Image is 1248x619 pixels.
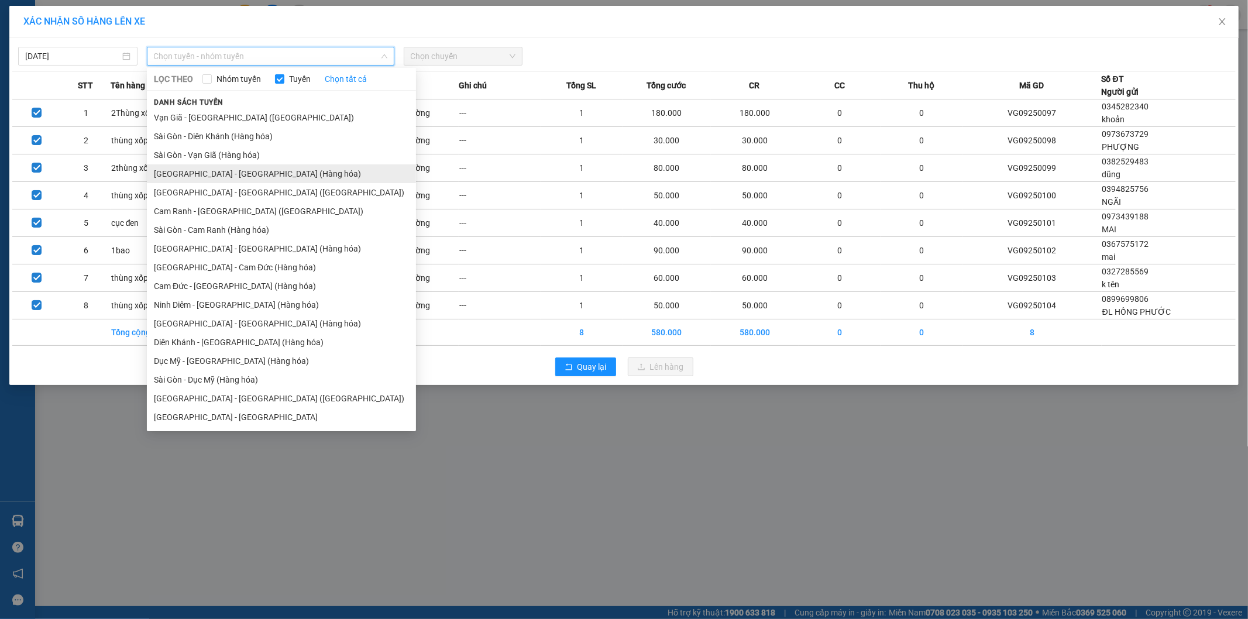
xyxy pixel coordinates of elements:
[555,357,616,376] button: rollbackQuay lại
[147,408,416,427] li: [GEOGRAPHIC_DATA] - [GEOGRAPHIC_DATA]
[962,319,1102,346] td: 8
[541,154,623,182] td: 1
[459,79,487,92] span: Ghi chú
[623,154,711,182] td: 80.000
[799,99,881,127] td: 0
[647,79,686,92] span: Tổng cước
[1102,142,1140,152] span: PHƯỢNG
[881,292,962,319] td: 0
[962,237,1102,264] td: VG09250102
[377,292,459,319] td: Thông thường
[1102,73,1139,98] div: Số ĐT Người gửi
[61,154,111,182] td: 3
[962,292,1102,319] td: VG09250104
[962,209,1102,237] td: VG09250101
[147,295,416,314] li: Ninh Diêm - [GEOGRAPHIC_DATA] (Hàng hóa)
[459,209,541,237] td: ---
[711,127,799,154] td: 30.000
[459,237,541,264] td: ---
[377,99,459,127] td: Thông thường
[541,237,623,264] td: 1
[377,264,459,292] td: Thông thường
[908,79,934,92] span: Thu hộ
[147,108,416,127] li: Vạn Giã - [GEOGRAPHIC_DATA] ([GEOGRAPHIC_DATA])
[628,357,693,376] button: uploadLên hàng
[147,127,416,146] li: Sài Gòn - Diên Khánh (Hàng hóa)
[577,360,607,373] span: Quay lại
[147,239,416,258] li: [GEOGRAPHIC_DATA] - [GEOGRAPHIC_DATA] (Hàng hóa)
[711,319,799,346] td: 580.000
[147,370,416,389] li: Sài Gòn - Dục Mỹ (Hàng hóa)
[1102,294,1149,304] span: 0899699806
[111,237,192,264] td: 1bao
[377,237,459,264] td: Thông thường
[711,154,799,182] td: 80.000
[711,209,799,237] td: 40.000
[1102,115,1125,124] span: khoản
[147,389,416,408] li: [GEOGRAPHIC_DATA] - [GEOGRAPHIC_DATA] ([GEOGRAPHIC_DATA])
[541,99,623,127] td: 1
[111,264,192,292] td: thùng xốp
[377,154,459,182] td: Thông thường
[799,127,881,154] td: 0
[1218,17,1227,26] span: close
[799,292,881,319] td: 0
[1102,307,1171,317] span: ĐL HỒNG PHƯỚC
[111,154,192,182] td: 2thùng xốp
[25,50,120,63] input: 12/09/2025
[962,127,1102,154] td: VG09250098
[881,154,962,182] td: 0
[799,264,881,292] td: 0
[111,79,145,92] span: Tên hàng
[111,209,192,237] td: cục đen
[111,99,192,127] td: 2Thùng xốp
[147,146,416,164] li: Sài Gòn - Vạn Giã (Hàng hóa)
[111,182,192,209] td: thùng xốp
[623,99,711,127] td: 180.000
[541,209,623,237] td: 1
[154,47,387,65] span: Chọn tuyến - nhóm tuyến
[147,202,416,221] li: Cam Ranh - [GEOGRAPHIC_DATA] ([GEOGRAPHIC_DATA])
[565,363,573,372] span: rollback
[1102,102,1149,111] span: 0345282340
[154,73,193,85] span: LỌC THEO
[61,209,111,237] td: 5
[881,99,962,127] td: 0
[377,182,459,209] td: Thông thường
[147,164,416,183] li: [GEOGRAPHIC_DATA] - [GEOGRAPHIC_DATA] (Hàng hóa)
[1102,252,1116,262] span: mai
[962,99,1102,127] td: VG09250097
[881,319,962,346] td: 0
[799,237,881,264] td: 0
[1102,239,1149,249] span: 0367575172
[459,154,541,182] td: ---
[711,99,799,127] td: 180.000
[459,127,541,154] td: ---
[541,264,623,292] td: 1
[61,237,111,264] td: 6
[459,99,541,127] td: ---
[1102,129,1149,139] span: 0973673729
[1102,267,1149,276] span: 0327285569
[799,319,881,346] td: 0
[1102,197,1122,207] span: NGÃI
[962,154,1102,182] td: VG09250099
[147,258,416,277] li: [GEOGRAPHIC_DATA] - Cam Đức (Hàng hóa)
[1102,225,1117,234] span: MAI
[459,182,541,209] td: ---
[459,264,541,292] td: ---
[750,79,760,92] span: CR
[623,209,711,237] td: 40.000
[881,127,962,154] td: 0
[623,127,711,154] td: 30.000
[623,292,711,319] td: 50.000
[377,209,459,237] td: Thông thường
[962,182,1102,209] td: VG09250100
[111,292,192,319] td: thùng xốp
[111,127,192,154] td: thùng xốp
[1102,280,1120,289] span: k tên
[459,292,541,319] td: ---
[799,209,881,237] td: 0
[147,314,416,333] li: [GEOGRAPHIC_DATA] - [GEOGRAPHIC_DATA] (Hàng hóa)
[61,292,111,319] td: 8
